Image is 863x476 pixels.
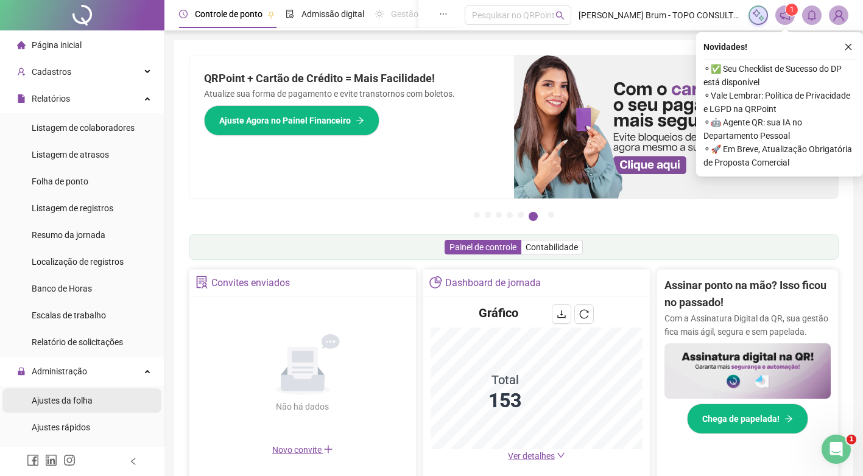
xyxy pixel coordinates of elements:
[32,230,105,240] span: Resumo da jornada
[204,70,499,87] h2: QRPoint + Cartão de Crédito = Mais Facilidade!
[449,242,516,252] span: Painel de controle
[356,116,364,125] span: arrow-right
[17,68,26,76] span: user-add
[485,212,491,218] button: 2
[267,11,275,18] span: pushpin
[391,9,453,19] span: Gestão de férias
[375,10,384,18] span: sun
[579,309,589,319] span: reload
[703,116,856,142] span: ⚬ 🤖 Agente QR: sua IA no Departamento Pessoal
[211,273,290,293] div: Convites enviados
[703,89,856,116] span: ⚬ Vale Lembrar: Política de Privacidade e LGPD na QRPoint
[204,87,499,100] p: Atualize sua forma de pagamento e evite transtornos com boletos.
[555,11,565,20] span: search
[32,337,123,347] span: Relatório de solicitações
[439,10,448,18] span: ellipsis
[702,412,780,425] span: Chega de papelada!
[822,435,851,464] iframe: Intercom live chat
[508,451,555,461] span: Ver detalhes
[45,454,57,466] span: linkedin
[844,43,853,51] span: close
[518,212,524,218] button: 5
[32,40,82,50] span: Página inicial
[830,6,848,24] img: 87885
[32,366,87,376] span: Administração
[63,454,76,466] span: instagram
[32,123,135,133] span: Listagem de colaboradores
[179,10,188,18] span: clock-circle
[557,451,565,460] span: down
[195,276,208,289] span: solution
[529,212,538,221] button: 6
[703,40,747,54] span: Novidades !
[247,400,359,413] div: Não há dados
[703,62,856,89] span: ⚬ ✅ Seu Checklist de Sucesso do DP está disponível
[806,10,817,21] span: bell
[847,435,856,444] span: 1
[219,114,351,127] span: Ajuste Agora no Painel Financeiro
[526,242,578,252] span: Contabilidade
[548,212,554,218] button: 7
[301,9,364,19] span: Admissão digital
[752,9,765,22] img: sparkle-icon.fc2bf0ac1784a2077858766a79e2daf3.svg
[664,343,831,399] img: banner%2F02c71560-61a6-44d4-94b9-c8ab97240462.png
[32,257,124,267] span: Localização de registros
[286,10,294,18] span: file-done
[445,273,541,293] div: Dashboard de jornada
[17,94,26,103] span: file
[195,9,262,19] span: Controle de ponto
[786,4,798,16] sup: 1
[323,444,333,454] span: plus
[664,277,831,312] h2: Assinar ponto na mão? Isso ficou no passado!
[790,5,794,14] span: 1
[780,10,791,21] span: notification
[32,422,90,432] span: Ajustes rápidos
[32,177,88,186] span: Folha de ponto
[496,212,502,218] button: 3
[272,445,333,455] span: Novo convite
[514,55,839,198] img: banner%2F75947b42-3b94-469c-a360-407c2d3115d7.png
[204,105,379,136] button: Ajuste Agora no Painel Financeiro
[429,276,442,289] span: pie-chart
[687,404,808,434] button: Chega de papelada!
[32,67,71,77] span: Cadastros
[17,41,26,49] span: home
[508,451,565,461] a: Ver detalhes down
[32,310,106,320] span: Escalas de trabalho
[27,454,39,466] span: facebook
[129,457,138,466] span: left
[32,284,92,293] span: Banco de Horas
[579,9,741,22] span: [PERSON_NAME] Brum - TOPO CONSULTORIA CONTABIL E APOIO EM NEGOCIOS SOCIEDADE SIMPLES
[32,94,70,103] span: Relatórios
[17,367,26,376] span: lock
[784,415,793,423] span: arrow-right
[479,304,518,321] h4: Gráfico
[507,212,513,218] button: 4
[32,150,109,159] span: Listagem de atrasos
[32,203,113,213] span: Listagem de registros
[474,212,480,218] button: 1
[703,142,856,169] span: ⚬ 🚀 Em Breve, Atualização Obrigatória de Proposta Comercial
[664,312,831,338] p: Com a Assinatura Digital da QR, sua gestão fica mais ágil, segura e sem papelada.
[32,396,93,405] span: Ajustes da folha
[557,309,566,319] span: download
